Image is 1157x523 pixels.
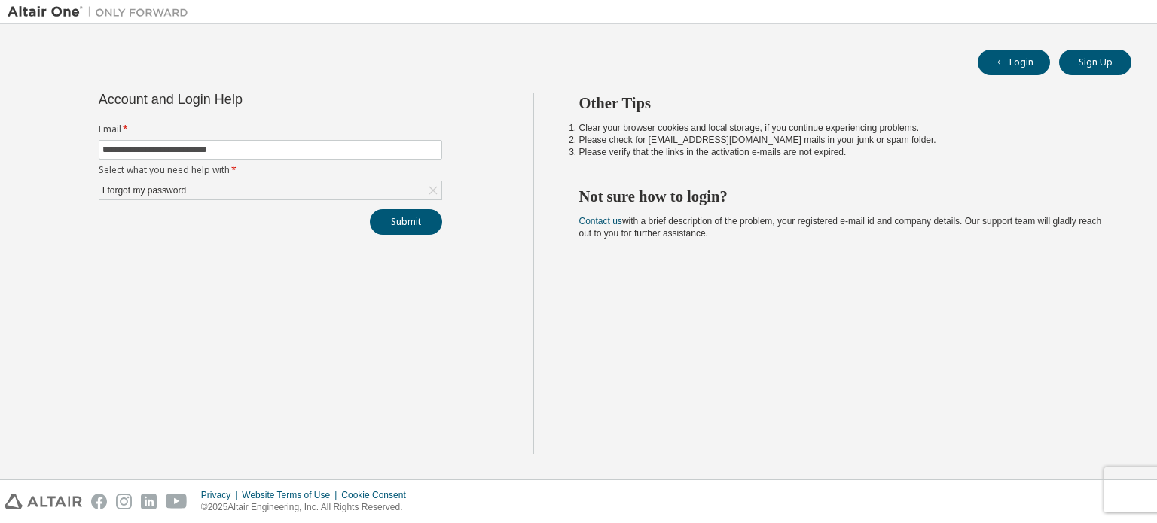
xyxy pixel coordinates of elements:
li: Please check for [EMAIL_ADDRESS][DOMAIN_NAME] mails in your junk or spam folder. [579,134,1105,146]
a: Contact us [579,216,622,227]
span: with a brief description of the problem, your registered e-mail id and company details. Our suppo... [579,216,1102,239]
p: © 2025 Altair Engineering, Inc. All Rights Reserved. [201,501,415,514]
li: Please verify that the links in the activation e-mails are not expired. [579,146,1105,158]
img: Altair One [8,5,196,20]
div: Account and Login Help [99,93,374,105]
button: Submit [370,209,442,235]
li: Clear your browser cookies and local storage, if you continue experiencing problems. [579,122,1105,134]
div: I forgot my password [99,181,441,199]
img: youtube.svg [166,494,188,509]
div: Cookie Consent [341,489,414,501]
h2: Other Tips [579,93,1105,113]
div: I forgot my password [100,182,188,199]
img: linkedin.svg [141,494,157,509]
img: altair_logo.svg [5,494,82,509]
img: facebook.svg [91,494,107,509]
div: Privacy [201,489,242,501]
div: Website Terms of Use [242,489,341,501]
button: Login [978,50,1050,75]
button: Sign Up [1059,50,1131,75]
h2: Not sure how to login? [579,187,1105,206]
label: Select what you need help with [99,164,442,176]
img: instagram.svg [116,494,132,509]
label: Email [99,123,442,135]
